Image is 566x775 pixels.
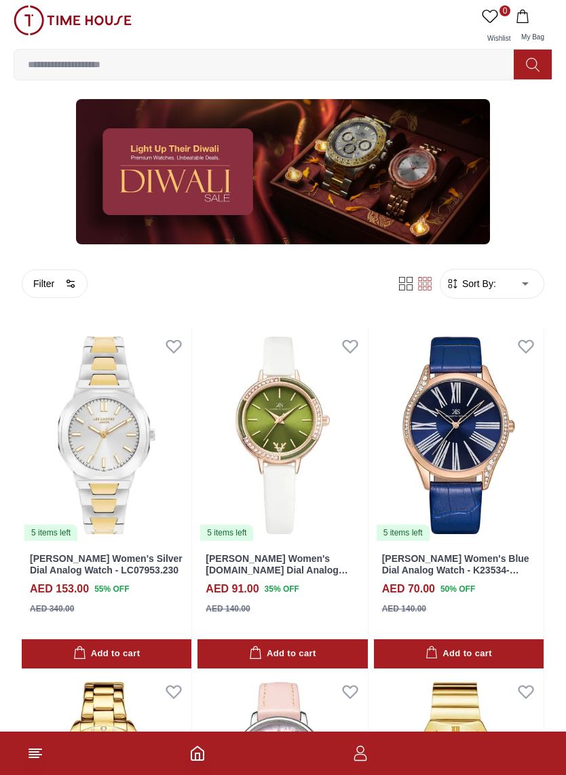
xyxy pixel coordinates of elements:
[499,5,510,16] span: 0
[200,525,253,541] div: 5 items left
[426,646,492,662] div: Add to cart
[22,639,191,668] button: Add to cart
[382,581,435,597] h4: AED 70.00
[265,583,299,595] span: 35 % OFF
[374,328,544,542] img: Kenneth Scott Women's Blue Dial Analog Watch - K23534-RLNN
[374,328,544,542] a: Kenneth Scott Women's Blue Dial Analog Watch - K23534-RLNN5 items left
[189,745,206,761] a: Home
[374,639,544,668] button: Add to cart
[30,603,74,615] div: AED 340.00
[197,328,367,542] img: Kenneth Scott Women's O.Green Dial Analog Watch - K23511-RLWH
[76,99,490,244] img: ...
[22,328,191,542] img: Lee Cooper Women's Silver Dial Analog Watch - LC07953.230
[479,5,513,49] a: 0Wishlist
[249,646,316,662] div: Add to cart
[446,277,496,290] button: Sort By:
[516,33,550,41] span: My Bag
[30,553,183,575] a: [PERSON_NAME] Women's Silver Dial Analog Watch - LC07953.230
[382,553,529,587] a: [PERSON_NAME] Women's Blue Dial Analog Watch - K23534-RLNN
[197,328,367,542] a: Kenneth Scott Women's O.Green Dial Analog Watch - K23511-RLWH5 items left
[24,525,77,541] div: 5 items left
[206,603,250,615] div: AED 140.00
[482,35,516,42] span: Wishlist
[459,277,496,290] span: Sort By:
[440,583,475,595] span: 50 % OFF
[382,603,426,615] div: AED 140.00
[73,646,140,662] div: Add to cart
[206,553,347,587] a: [PERSON_NAME] Women's [DOMAIN_NAME] Dial Analog Watch - K23511-RLWH
[513,5,552,49] button: My Bag
[14,5,132,35] img: ...
[206,581,259,597] h4: AED 91.00
[30,581,89,597] h4: AED 153.00
[377,525,430,541] div: 5 items left
[22,328,191,542] a: Lee Cooper Women's Silver Dial Analog Watch - LC07953.2305 items left
[22,269,88,298] button: Filter
[94,583,129,595] span: 55 % OFF
[197,639,367,668] button: Add to cart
